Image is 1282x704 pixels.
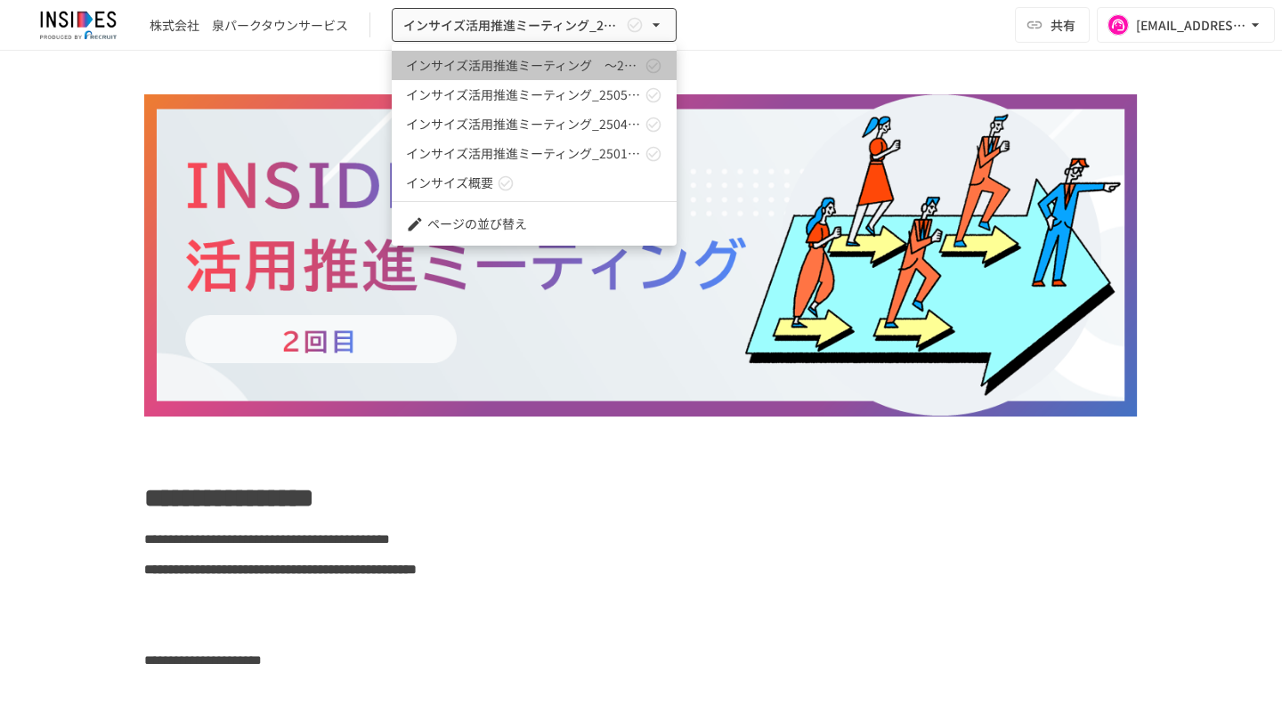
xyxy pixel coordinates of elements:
[406,144,641,163] span: インサイズ活用推進ミーティング_250130
[406,174,493,192] span: インサイズ概要
[406,115,641,134] span: インサイズ活用推進ミーティング_250421
[406,56,641,75] span: インサイズ活用推進ミーティング ～2回目～
[392,209,677,239] li: ページの並び替え
[406,85,641,104] span: インサイズ活用推進ミーティング_250529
